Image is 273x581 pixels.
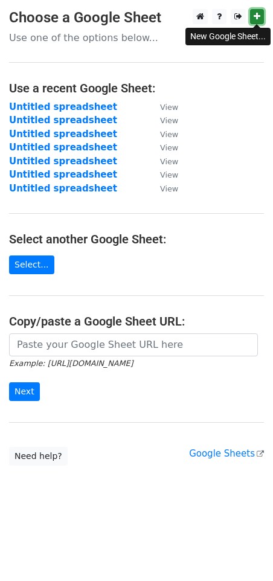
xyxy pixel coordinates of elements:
[213,523,273,581] iframe: Chat Widget
[9,142,117,153] a: Untitled spreadsheet
[148,142,178,153] a: View
[9,333,258,356] input: Paste your Google Sheet URL here
[148,115,178,126] a: View
[9,314,264,329] h4: Copy/paste a Google Sheet URL:
[9,31,264,44] p: Use one of the options below...
[160,143,178,152] small: View
[9,129,117,140] a: Untitled spreadsheet
[160,184,178,193] small: View
[9,156,117,167] a: Untitled spreadsheet
[9,359,133,368] small: Example: [URL][DOMAIN_NAME]
[9,447,68,466] a: Need help?
[160,103,178,112] small: View
[148,129,178,140] a: View
[213,523,273,581] div: 聊天小组件
[160,157,178,166] small: View
[9,101,117,112] a: Untitled spreadsheet
[185,28,271,45] div: New Google Sheet...
[160,116,178,125] small: View
[9,115,117,126] a: Untitled spreadsheet
[189,448,264,459] a: Google Sheets
[148,156,178,167] a: View
[9,382,40,401] input: Next
[9,81,264,95] h4: Use a recent Google Sheet:
[148,169,178,180] a: View
[148,183,178,194] a: View
[9,255,54,274] a: Select...
[9,169,117,180] a: Untitled spreadsheet
[9,183,117,194] a: Untitled spreadsheet
[9,9,264,27] h3: Choose a Google Sheet
[160,130,178,139] small: View
[160,170,178,179] small: View
[9,232,264,246] h4: Select another Google Sheet:
[148,101,178,112] a: View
